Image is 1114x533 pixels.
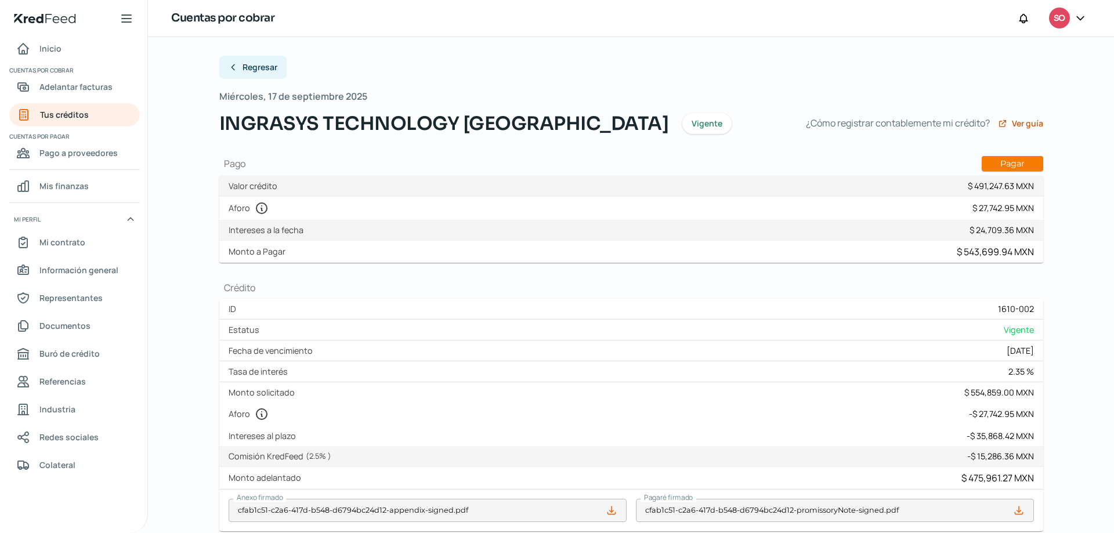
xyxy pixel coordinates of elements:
[998,119,1043,128] a: Ver guía
[961,472,1034,484] div: $ 475,961.27 MXN
[1008,366,1034,377] div: 2.35 %
[219,56,287,79] button: Regresar
[644,492,693,502] span: Pagaré firmado
[229,224,308,235] label: Intereses a la fecha
[957,245,1034,258] div: $ 543,699.94 MXN
[9,342,140,365] a: Buró de crédito
[243,63,277,71] span: Regresar
[39,179,89,193] span: Mis finanzas
[40,107,89,122] span: Tus créditos
[9,75,140,99] a: Adelantar facturas
[972,202,1034,213] div: $ 27,742.95 MXN
[229,324,264,335] label: Estatus
[229,387,299,398] label: Monto solicitado
[39,346,100,361] span: Buró de crédito
[219,88,367,105] span: Miércoles, 17 de septiembre 2025
[39,430,99,444] span: Redes sociales
[9,398,140,421] a: Industria
[39,458,75,472] span: Colateral
[219,281,1043,294] h1: Crédito
[39,291,103,305] span: Representantes
[39,41,62,56] span: Inicio
[1012,119,1043,128] span: Ver guía
[970,224,1034,235] div: $ 24,709.36 MXN
[39,146,118,160] span: Pago a proveedores
[39,79,113,94] span: Adelantar facturas
[967,451,1034,462] div: - $ 15,286.36 MXN
[219,156,1043,171] h1: Pago
[237,492,283,502] span: Anexo firmado
[982,156,1043,171] button: Pagar
[306,451,331,461] span: ( 2.5 % )
[9,370,140,393] a: Referencias
[1004,324,1034,335] span: Vigente
[9,175,140,198] a: Mis finanzas
[229,180,282,191] label: Valor crédito
[692,119,722,128] span: Vigente
[171,10,274,27] h1: Cuentas por cobrar
[39,235,85,249] span: Mi contrato
[998,303,1034,314] div: 1610-002
[229,201,273,215] label: Aforo
[39,318,91,333] span: Documentos
[9,103,140,126] a: Tus créditos
[9,131,138,142] span: Cuentas por pagar
[9,65,138,75] span: Cuentas por cobrar
[229,451,336,462] label: Comisión KredFeed
[229,472,306,483] label: Monto adelantado
[219,110,669,137] span: INGRASYS TECHNOLOGY [GEOGRAPHIC_DATA]
[9,454,140,477] a: Colateral
[14,214,41,224] span: Mi perfil
[964,387,1034,398] div: $ 554,859.00 MXN
[9,314,140,338] a: Documentos
[9,231,140,254] a: Mi contrato
[229,430,301,441] label: Intereses al plazo
[39,402,75,416] span: Industria
[9,426,140,449] a: Redes sociales
[39,374,86,389] span: Referencias
[229,345,317,356] label: Fecha de vencimiento
[1054,12,1065,26] span: SO
[967,430,1034,441] div: - $ 35,868.42 MXN
[969,408,1034,419] div: - $ 27,742.95 MXN
[1007,345,1034,356] div: [DATE]
[229,407,273,421] label: Aforo
[229,246,290,257] label: Monto a Pagar
[229,303,241,314] label: ID
[39,263,118,277] span: Información general
[9,287,140,310] a: Representantes
[968,180,1034,191] div: $ 491,247.63 MXN
[229,366,292,377] label: Tasa de interés
[9,259,140,282] a: Información general
[9,142,140,165] a: Pago a proveedores
[806,115,990,132] span: ¿Cómo registrar contablemente mi crédito?
[9,37,140,60] a: Inicio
